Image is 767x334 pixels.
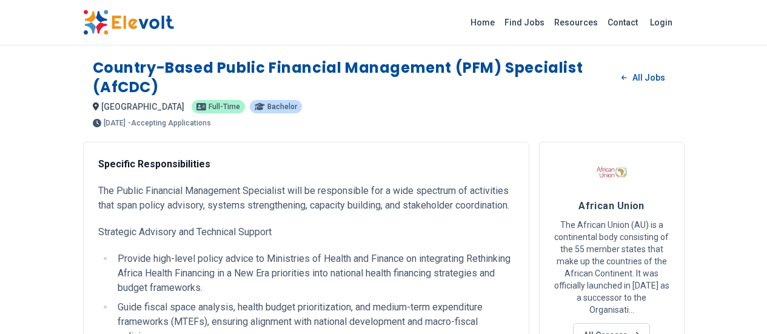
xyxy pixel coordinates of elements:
[500,13,549,32] a: Find Jobs
[104,119,126,127] span: [DATE]
[267,103,297,110] span: Bachelor
[554,219,669,316] p: The African Union (AU) is a continental body consisting of the 55 member states that make up the ...
[209,103,240,110] span: Full-time
[93,58,612,97] h1: Country-Based Public Financial Management (PFM) Specialist (AfCDC)
[643,10,680,35] a: Login
[597,157,627,187] img: African Union
[603,13,643,32] a: Contact
[98,158,210,170] strong: Specific Responsibilities
[578,200,645,212] span: African Union
[549,13,603,32] a: Resources
[101,102,184,112] span: [GEOGRAPHIC_DATA]
[98,184,514,213] p: The Public Financial Management Specialist will be responsible for a wide spectrum of activities ...
[83,10,174,35] img: Elevolt
[114,252,514,295] li: Provide high-level policy advice to Ministries of Health and Finance on integrating Rethinking Af...
[128,119,211,127] p: - Accepting Applications
[98,225,514,239] p: Strategic Advisory and Technical Support
[466,13,500,32] a: Home
[612,68,674,87] a: All Jobs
